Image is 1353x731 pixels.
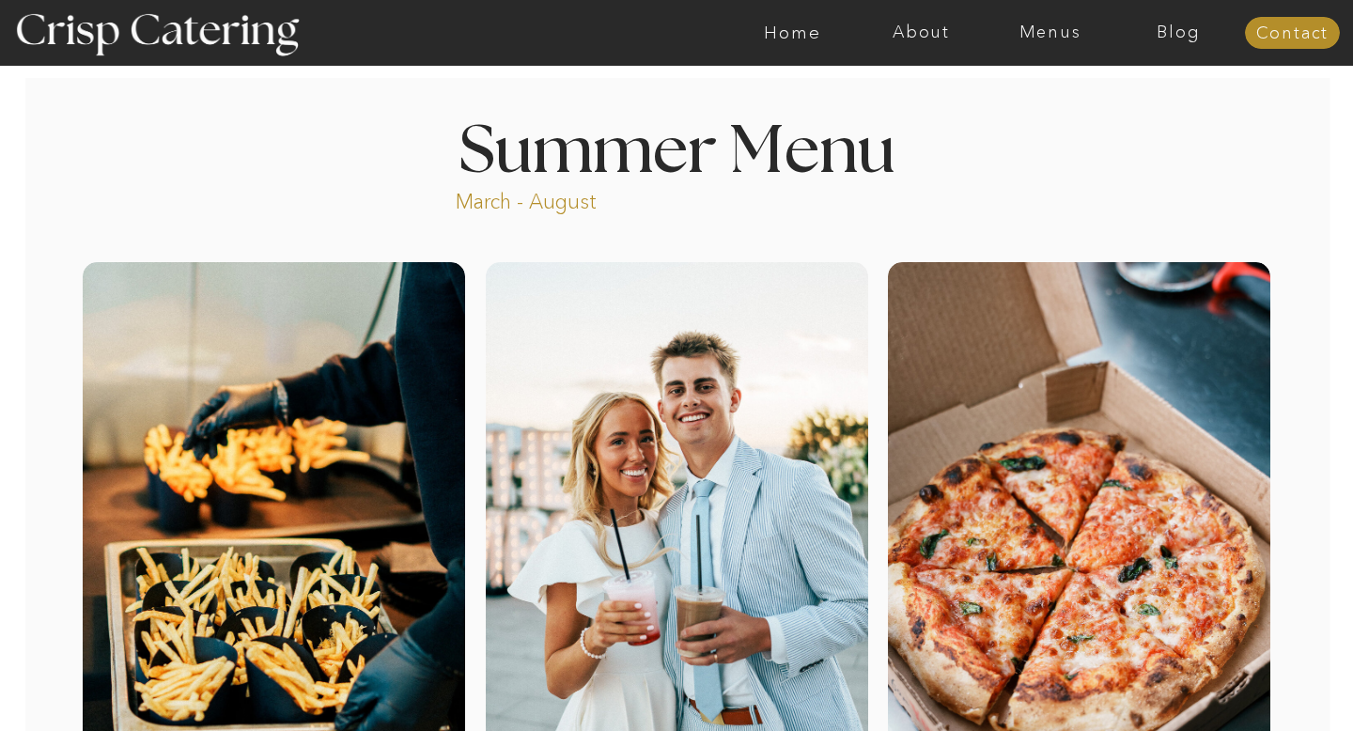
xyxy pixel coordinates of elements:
[1165,637,1353,731] iframe: podium webchat widget bubble
[1114,23,1243,42] a: Blog
[1245,24,1340,43] a: Contact
[986,23,1114,42] a: Menus
[728,23,857,42] a: Home
[456,188,714,210] p: March - August
[415,119,938,175] h1: Summer Menu
[857,23,986,42] a: About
